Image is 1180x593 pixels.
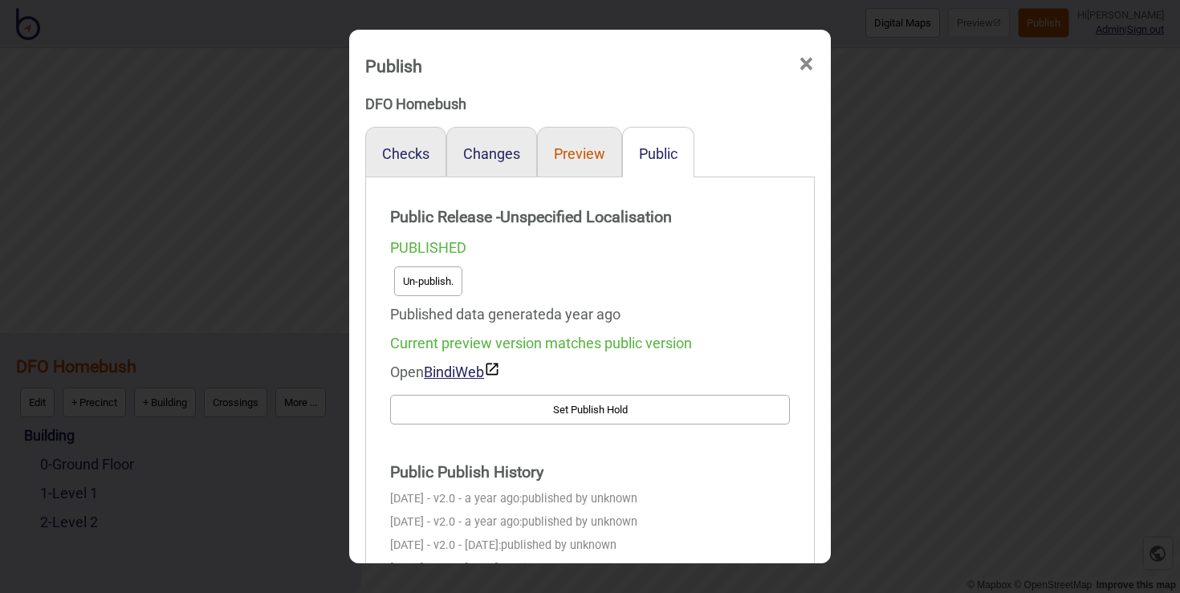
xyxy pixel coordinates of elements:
[390,457,790,489] strong: Public Publish History
[798,38,815,91] span: ×
[390,511,790,534] div: [DATE] - v2.0 - a year ago:
[390,239,466,256] span: PUBLISHED
[394,266,462,296] button: Un-publish.
[382,145,429,162] button: Checks
[424,364,500,380] a: BindiWeb
[390,329,790,358] div: Current preview version matches public version
[390,558,790,581] div: [DATE] - v2.0 - [DATE]:
[463,145,520,162] button: Changes
[639,145,677,162] button: Public
[522,515,637,529] span: published by unknown
[365,90,815,119] div: DFO Homebush
[501,562,616,575] span: published by unknown
[390,358,790,387] div: Open
[390,300,790,329] div: Published data generated a year ago
[390,395,790,424] button: Set Publish Hold
[554,145,605,162] button: Preview
[390,534,790,558] div: [DATE] - v2.0 - [DATE]:
[365,49,422,83] div: Publish
[390,488,790,511] div: [DATE] - v2.0 - a year ago:
[484,361,500,377] img: preview
[501,538,616,552] span: published by unknown
[522,492,637,506] span: published by unknown
[390,201,790,234] strong: Public Release - Unspecified Localisation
